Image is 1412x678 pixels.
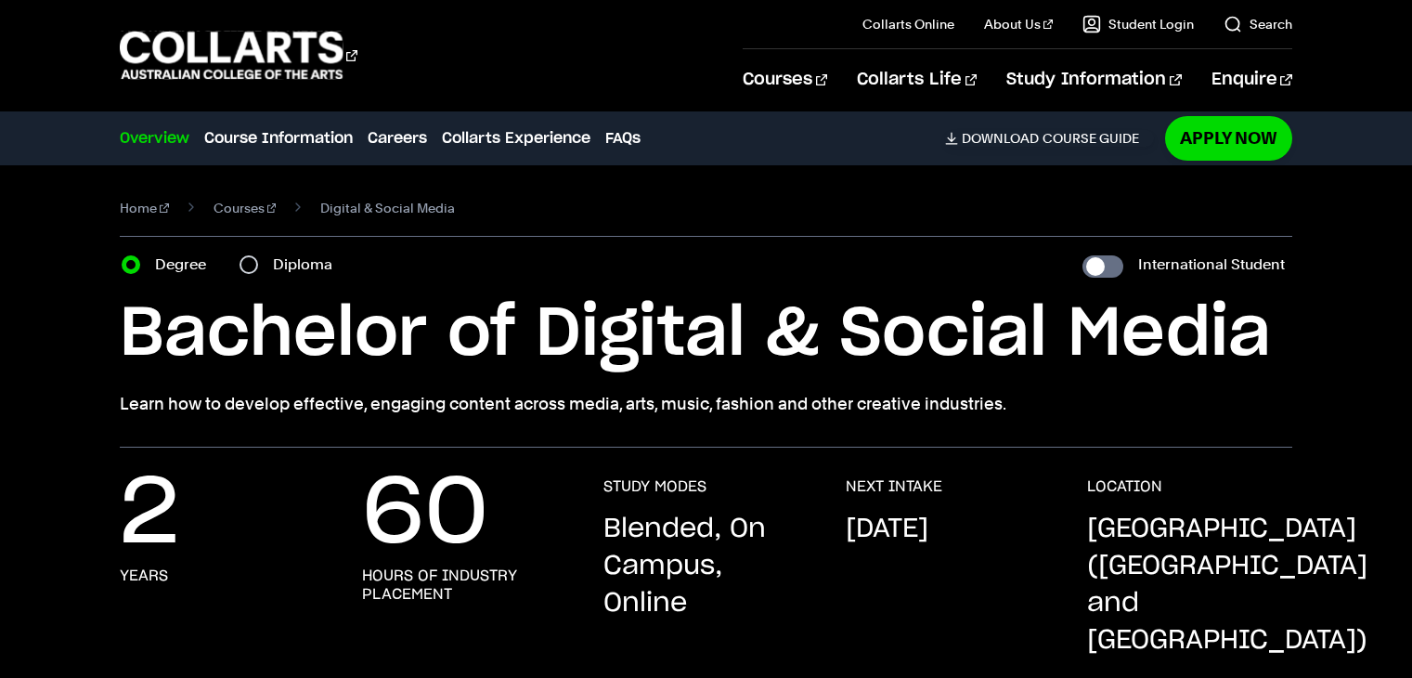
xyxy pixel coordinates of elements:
a: Search [1224,15,1292,33]
a: Apply Now [1165,116,1292,160]
h3: NEXT INTAKE [846,477,942,496]
a: Courses [743,49,827,111]
a: About Us [984,15,1053,33]
h1: Bachelor of Digital & Social Media [120,293,1291,376]
h3: hours of industry placement [362,567,566,604]
a: Collarts Experience [442,127,590,150]
a: Courses [214,195,277,221]
a: Student Login [1082,15,1194,33]
p: [GEOGRAPHIC_DATA] ([GEOGRAPHIC_DATA] and [GEOGRAPHIC_DATA]) [1087,511,1367,659]
a: FAQs [605,127,641,150]
a: Enquire [1211,49,1292,111]
a: Collarts Online [862,15,954,33]
p: Blended, On Campus, Online [603,511,808,622]
a: Study Information [1006,49,1181,111]
a: Overview [120,127,189,150]
label: International Student [1138,252,1285,278]
h3: LOCATION [1087,477,1162,496]
a: Collarts Life [857,49,977,111]
a: Careers [368,127,427,150]
label: Diploma [273,252,343,278]
a: DownloadCourse Guide [945,130,1154,147]
label: Degree [155,252,217,278]
span: Download [962,130,1039,147]
a: Home [120,195,169,221]
div: Go to homepage [120,29,357,82]
p: 2 [120,477,179,552]
p: Learn how to develop effective, engaging content across media, arts, music, fashion and other cre... [120,391,1291,417]
h3: STUDY MODES [603,477,706,496]
span: Digital & Social Media [320,195,455,221]
a: Course Information [204,127,353,150]
h3: years [120,567,168,585]
p: 60 [362,477,488,552]
p: [DATE] [846,511,928,548]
